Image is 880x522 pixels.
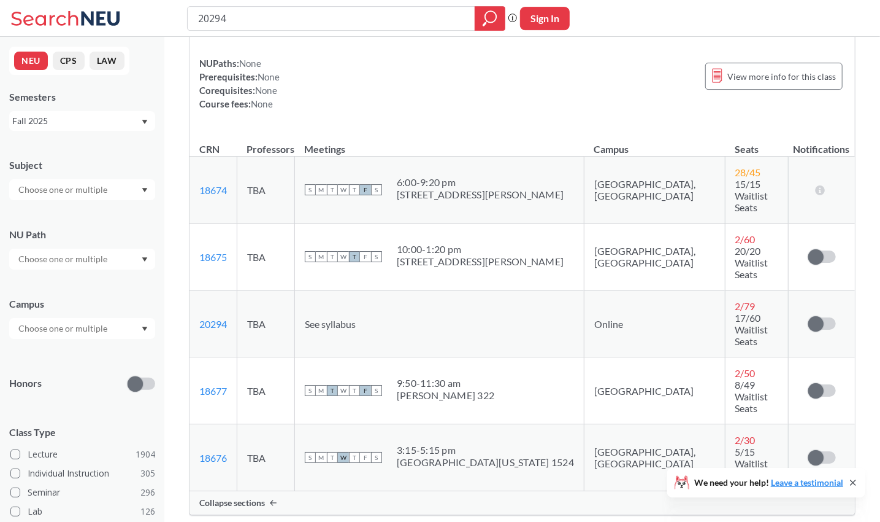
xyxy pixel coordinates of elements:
[10,466,155,481] label: Individual Instruction
[397,389,494,402] div: [PERSON_NAME] 322
[338,452,349,463] span: W
[237,424,295,491] td: TBA
[316,251,327,262] span: M
[199,452,227,464] a: 18676
[735,312,768,347] span: 17/60 Waitlist Seats
[360,251,371,262] span: F
[305,184,316,195] span: S
[349,184,360,195] span: T
[251,98,273,109] span: None
[237,224,295,290] td: TBA
[9,318,155,339] div: Dropdown arrow
[360,385,371,396] span: F
[694,478,843,487] span: We need your help!
[371,385,382,396] span: S
[295,130,584,157] th: Meetings
[349,385,360,396] span: T
[584,224,725,290] td: [GEOGRAPHIC_DATA], [GEOGRAPHIC_DATA]
[327,452,338,463] span: T
[199,56,280,111] div: NUPaths: Prerequisites: Corequisites: Course fees:
[584,130,725,157] th: Campus
[338,385,349,396] span: W
[371,452,382,463] span: S
[520,7,570,30] button: Sign In
[9,376,42,391] p: Honors
[735,166,761,178] span: 28 / 45
[397,243,564,255] div: 10:00 - 1:20 pm
[305,251,316,262] span: S
[360,184,371,195] span: F
[327,184,338,195] span: T
[397,456,574,469] div: [GEOGRAPHIC_DATA][US_STATE] 1524
[9,158,155,172] div: Subject
[327,385,338,396] span: T
[12,252,115,267] input: Choose one or multiple
[327,251,338,262] span: T
[771,477,843,488] a: Leave a testimonial
[735,245,768,280] span: 20/20 Waitlist Seats
[199,142,220,156] div: CRN
[142,327,148,332] svg: Dropdown arrow
[316,385,327,396] span: M
[140,505,155,518] span: 126
[305,385,316,396] span: S
[258,71,280,82] span: None
[12,321,115,336] input: Choose one or multiple
[9,111,155,131] div: Fall 2025Dropdown arrow
[142,257,148,262] svg: Dropdown arrow
[199,385,227,397] a: 18677
[237,157,295,224] td: TBA
[735,446,768,481] span: 5/15 Waitlist Seats
[237,290,295,357] td: TBA
[316,452,327,463] span: M
[349,452,360,463] span: T
[316,184,327,195] span: M
[305,452,316,463] span: S
[199,251,227,263] a: 18675
[199,318,227,330] a: 20294
[9,297,155,311] div: Campus
[9,90,155,104] div: Semesters
[584,424,725,491] td: [GEOGRAPHIC_DATA], [GEOGRAPHIC_DATA]
[14,52,48,70] button: NEU
[735,300,756,312] span: 2 / 79
[371,184,382,195] span: S
[199,184,227,196] a: 18674
[584,357,725,424] td: [GEOGRAPHIC_DATA]
[237,357,295,424] td: TBA
[584,290,725,357] td: Online
[360,452,371,463] span: F
[239,58,261,69] span: None
[9,249,155,270] div: Dropdown arrow
[735,434,756,446] span: 2 / 30
[349,251,360,262] span: T
[371,251,382,262] span: S
[584,157,725,224] td: [GEOGRAPHIC_DATA], [GEOGRAPHIC_DATA]
[735,379,768,414] span: 8/49 Waitlist Seats
[10,504,155,520] label: Lab
[483,10,497,27] svg: magnifying glass
[9,179,155,200] div: Dropdown arrow
[142,120,148,125] svg: Dropdown arrow
[189,491,855,515] div: Collapse sections
[727,69,836,84] span: View more info for this class
[735,367,756,379] span: 2 / 50
[136,448,155,461] span: 1904
[140,486,155,499] span: 296
[475,6,505,31] div: magnifying glass
[789,130,855,157] th: Notifications
[255,85,277,96] span: None
[12,182,115,197] input: Choose one or multiple
[197,8,466,29] input: Class, professor, course number, "phrase"
[735,233,756,245] span: 2 / 60
[237,130,295,157] th: Professors
[199,497,265,508] span: Collapse sections
[12,114,140,128] div: Fall 2025
[9,426,155,439] span: Class Type
[735,178,768,213] span: 15/15 Waitlist Seats
[90,52,124,70] button: LAW
[338,251,349,262] span: W
[397,255,564,268] div: [STREET_ADDRESS][PERSON_NAME]
[142,188,148,193] svg: Dropdown arrow
[397,377,494,389] div: 9:50 - 11:30 am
